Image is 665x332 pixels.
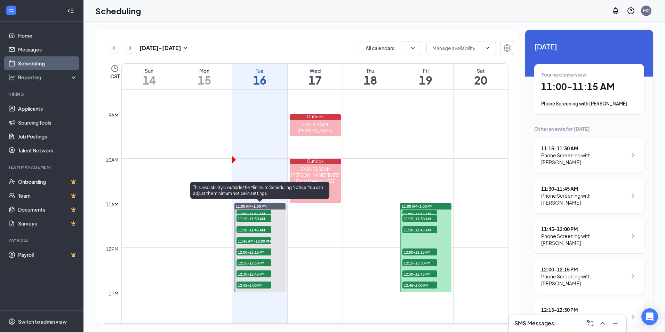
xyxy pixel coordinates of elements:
[237,248,271,255] span: 12:00-12:15 PM
[643,8,650,14] div: MC
[236,204,267,209] span: 11:00 AM-1:00 PM
[290,122,341,128] div: 9:00-9:30 AM
[541,232,627,246] div: Phone Screening with [PERSON_NAME]
[107,111,120,119] div: 9am
[541,306,627,313] div: 12:15 - 12:30 PM
[541,313,627,327] div: Phone Screening with [PERSON_NAME]
[18,74,78,81] div: Reporting
[432,44,482,52] input: Manage availability
[237,210,271,217] span: 11:00-11:15 AM
[343,74,398,86] h1: 18
[627,7,635,15] svg: QuestionInfo
[629,232,637,240] svg: ChevronRight
[541,226,627,232] div: 11:45 - 12:00 PM
[111,44,118,52] svg: ChevronLeft
[629,313,637,321] svg: ChevronRight
[597,318,608,329] button: ChevronUp
[629,272,637,280] svg: ChevronRight
[610,318,621,329] button: Minimize
[237,226,271,233] span: 11:30-11:45 AM
[402,259,437,266] span: 12:15-12:30 PM
[18,42,78,56] a: Messages
[232,67,287,74] div: Tue
[611,7,620,15] svg: Notifications
[122,74,177,86] h1: 14
[18,56,78,70] a: Scheduling
[177,67,232,74] div: Mon
[290,172,341,184] div: [PERSON_NAME] [DATE] Zoom Meeting 2025
[237,237,271,244] span: 11:45 AM-12:00 PM
[343,64,398,89] a: September 18, 2025
[18,318,67,325] div: Switch to admin view
[541,81,637,93] h1: 11:00 - 11:15 AM
[288,64,343,89] a: September 17, 2025
[500,41,514,55] a: Settings
[290,159,341,164] div: Outlook
[288,74,343,86] h1: 17
[232,64,287,89] a: September 16, 2025
[402,204,433,209] span: 11:00 AM-1:00 PM
[541,192,627,206] div: Phone Screening with [PERSON_NAME]
[541,100,637,107] div: Phone Screening with [PERSON_NAME]
[541,266,627,273] div: 12:00 - 12:15 PM
[514,319,554,327] h3: SMS Messages
[585,318,596,329] button: ComposeMessage
[484,45,490,51] svg: ChevronDown
[104,245,120,253] div: 12pm
[541,273,627,287] div: Phone Screening with [PERSON_NAME]
[177,74,232,86] h1: 15
[18,175,78,189] a: OnboardingCrown
[454,64,508,89] a: September 20, 2025
[629,151,637,159] svg: ChevronRight
[343,67,398,74] div: Thu
[139,44,181,52] h3: [DATE] - [DATE]
[290,114,341,120] div: Outlook
[18,129,78,143] a: Job Postings
[541,71,637,78] div: Your next interview
[409,45,416,52] svg: ChevronDown
[398,67,453,74] div: Fri
[237,259,271,266] span: 12:15-12:30 PM
[586,319,594,327] svg: ComposeMessage
[398,74,453,86] h1: 19
[541,152,627,166] div: Phone Screening with [PERSON_NAME]
[125,43,135,53] button: ChevronRight
[104,156,120,164] div: 10am
[541,185,627,192] div: 11:30 - 11:45 AM
[95,5,141,17] h1: Scheduling
[8,318,15,325] svg: Settings
[402,210,437,217] span: 11:00-11:15 AM
[402,215,437,222] span: 11:15-11:30 AM
[611,319,619,327] svg: Minimize
[534,41,644,52] span: [DATE]
[177,64,232,89] a: September 15, 2025
[18,29,78,42] a: Home
[454,74,508,86] h1: 20
[18,102,78,116] a: Applicants
[8,91,76,97] div: Hiring
[18,216,78,230] a: SurveysCrown
[8,7,15,14] svg: WorkstreamLogo
[127,44,134,52] svg: ChevronRight
[18,203,78,216] a: DocumentsCrown
[402,226,437,233] span: 11:30-11:45 AM
[290,166,341,172] div: 10:00-11:00 AM
[110,73,120,80] span: CST
[109,43,119,53] button: ChevronLeft
[534,125,644,132] div: Other events for [DATE]
[290,128,341,134] div: [PERSON_NAME]
[503,44,511,52] svg: Settings
[232,74,287,86] h1: 16
[402,248,437,255] span: 12:00-12:15 PM
[237,282,271,288] span: 12:45-1:00 PM
[122,67,177,74] div: Sun
[122,64,177,89] a: September 14, 2025
[8,237,76,243] div: Payroll
[629,191,637,200] svg: ChevronRight
[237,270,271,277] span: 12:30-12:45 PM
[18,248,78,262] a: PayrollCrown
[402,270,437,277] span: 12:30-12:45 PM
[18,116,78,129] a: Sourcing Tools
[599,319,607,327] svg: ChevronUp
[641,308,658,325] div: Open Intercom Messenger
